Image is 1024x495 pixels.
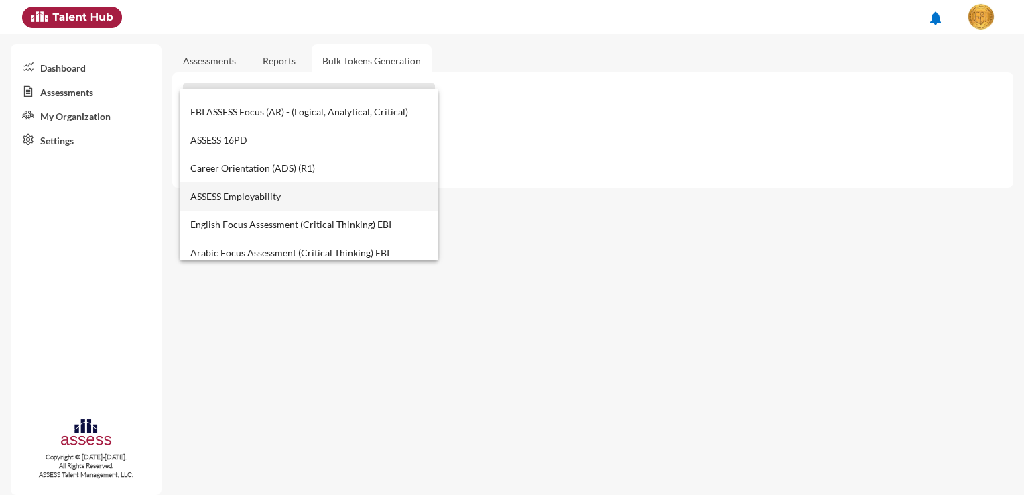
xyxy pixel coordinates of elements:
[190,211,428,239] span: English Focus Assessment (Critical Thinking) EBI
[190,239,428,267] span: Arabic Focus Assessment (Critical Thinking) EBI
[190,182,428,211] span: ASSESS Employability
[190,154,428,182] span: Career Orientation (ADS) (R1)
[190,98,428,126] span: EBI ASSESS Focus (AR) - (Logical, Analytical, Critical)
[190,126,428,154] span: ASSESS 16PD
